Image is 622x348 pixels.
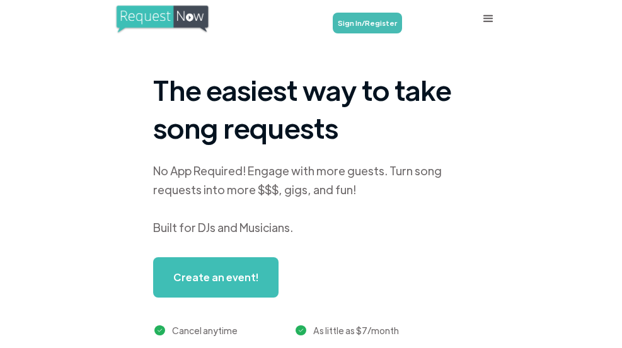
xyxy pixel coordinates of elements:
[296,325,306,336] img: green checkmark
[172,323,238,338] div: Cancel anytime
[115,4,228,34] a: home
[153,257,279,298] a: Create an event!
[153,71,468,146] h1: The easiest way to take song requests
[154,325,165,336] img: green checkmark
[153,161,468,237] div: No App Required! Engage with more guests. Turn song requests into more $$$, gigs, and fun! Built ...
[313,323,399,338] div: As little as $7/month
[333,13,402,33] a: Sign In/Register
